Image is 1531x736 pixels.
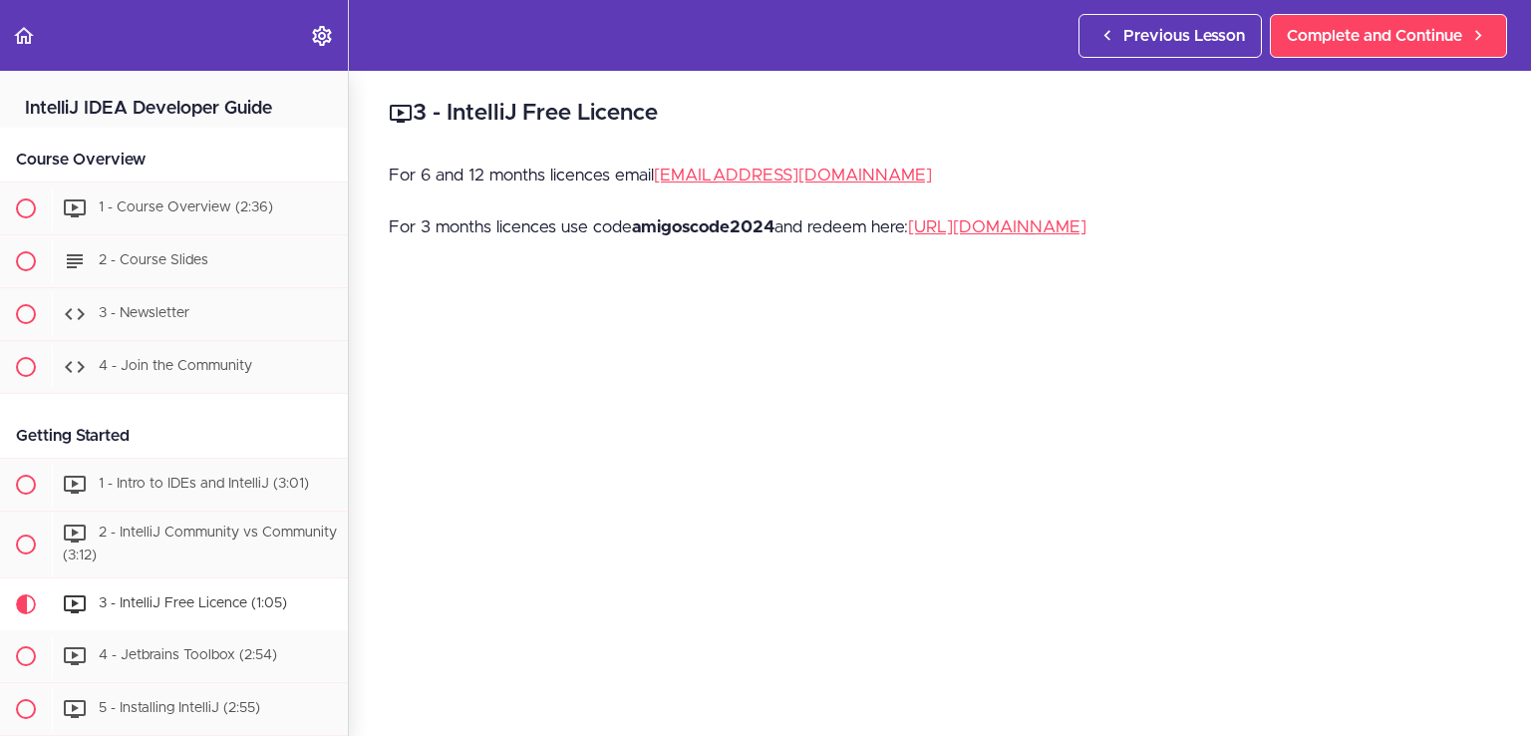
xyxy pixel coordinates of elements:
span: 2 - IntelliJ Community vs Community (3:12) [63,526,337,562]
span: Previous Lesson [1123,24,1245,48]
p: For 3 months licences use code and redeem here: [389,212,1491,242]
span: 3 - IntelliJ Free Licence (1:05) [99,596,287,610]
span: 3 - Newsletter [99,306,189,320]
h2: 3 - IntelliJ Free Licence [389,97,1491,131]
span: 5 - Installing IntelliJ (2:55) [99,701,260,715]
span: 1 - Course Overview (2:36) [99,200,273,214]
a: [URL][DOMAIN_NAME] [908,218,1086,235]
a: Previous Lesson [1078,14,1262,58]
a: Complete and Continue [1270,14,1507,58]
svg: Back to course curriculum [12,24,36,48]
span: 4 - Join the Community [99,359,252,373]
span: Complete and Continue [1287,24,1462,48]
a: [EMAIL_ADDRESS][DOMAIN_NAME] [654,167,932,184]
span: 1 - Intro to IDEs and IntelliJ (3:01) [99,477,309,491]
span: 2 - Course Slides [99,253,208,267]
strong: amigoscode2024 [632,218,774,235]
p: For 6 and 12 months licences email [389,161,1491,190]
svg: Settings Menu [310,24,334,48]
span: 4 - Jetbrains Toolbox (2:54) [99,648,277,662]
